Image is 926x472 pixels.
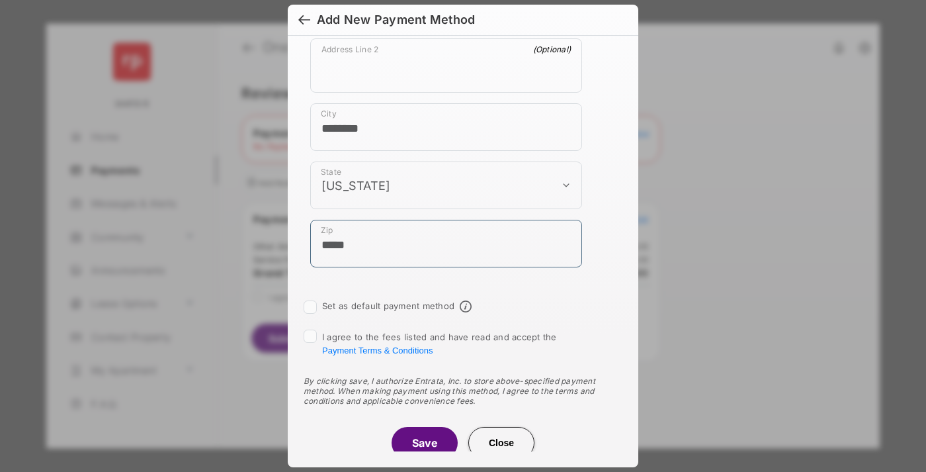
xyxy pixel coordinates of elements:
[322,332,557,355] span: I agree to the fees listed and have read and accept the
[468,427,534,459] button: Close
[322,301,454,311] label: Set as default payment method
[310,162,582,209] div: payment_method_screening[postal_addresses][administrativeArea]
[317,13,475,27] div: Add New Payment Method
[310,103,582,151] div: payment_method_screening[postal_addresses][locality]
[460,301,472,312] span: Default payment method info
[310,220,582,267] div: payment_method_screening[postal_addresses][postalCode]
[392,427,458,459] button: Save
[304,376,622,406] div: By clicking save, I authorize Entrata, Inc. to store above-specified payment method. When making ...
[322,346,433,355] button: I agree to the fees listed and have read and accept the
[310,38,582,93] div: payment_method_screening[postal_addresses][addressLine2]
